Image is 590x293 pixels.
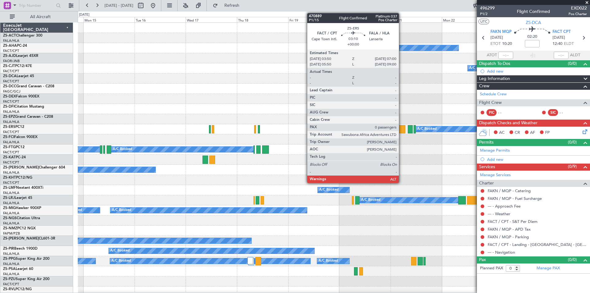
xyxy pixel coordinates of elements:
[3,176,32,180] a: ZS-KHTPC12/NG
[3,34,42,38] a: ZS-ACTChallenger 300
[488,211,510,216] a: --- - Weather
[3,160,19,165] a: FACT/CPT
[3,247,14,251] span: ZS-PIR
[110,246,130,255] div: A/C Booked
[487,157,587,162] div: Add new
[487,52,497,58] span: ATOT
[319,256,338,266] div: A/C Booked
[3,216,40,220] a: ZS-NGSCitation Ultra
[3,74,17,78] span: ZS-DCA
[79,12,89,18] div: [DATE]
[488,219,537,224] a: FACT / CPT - S&T Per Diem
[3,105,14,109] span: ZS-DFI
[3,85,54,88] a: ZS-DCCGrand Caravan - C208
[469,64,489,73] div: A/C Booked
[3,206,16,210] span: ZS-MIG
[3,125,24,129] a: ZS-ERSPC12
[3,186,43,190] a: ZS-LMFNextant 400XTi
[3,277,16,281] span: ZS-PZU
[498,110,512,115] div: - -
[3,44,27,48] a: ZS-AHAPC-24
[3,145,25,149] a: ZS-FTGPC12
[488,234,529,240] a: FAKN / MQP - Parking
[553,35,565,41] span: [DATE]
[3,150,19,155] a: FACT/CPT
[487,69,587,74] div: Add new
[478,19,489,24] button: UTC
[545,130,550,136] span: FP
[3,227,36,230] a: ZS-NMZPC12 NGX
[3,176,16,180] span: ZS-KHT
[442,17,493,22] div: Mon 22
[479,180,494,187] span: Charter
[564,41,574,47] span: ELDT
[3,130,19,134] a: FACT/CPT
[3,272,19,276] a: FALA/HLA
[568,60,577,67] span: (0/0)
[219,3,245,8] span: Refresh
[3,69,19,73] a: FACT/CPT
[480,265,503,271] label: Planned PAX
[3,85,16,88] span: ZS-DCC
[3,237,55,240] a: ZS-[PERSON_NAME]CL601-3R
[3,216,17,220] span: ZS-NGS
[319,185,339,195] div: A/C Booked
[488,196,542,201] a: FAKN / MQP - Fuel Surcharge
[553,41,562,47] span: 12:40
[3,257,16,261] span: ZS-PPG
[237,17,288,22] div: Thu 18
[3,170,19,175] a: FALA/HLA
[479,83,490,90] span: Crew
[479,75,510,82] span: Leg Information
[417,125,437,134] div: A/C Booked
[3,231,20,236] a: FAPM/PZB
[488,250,515,255] a: --- - Navigation
[3,115,15,119] span: ZS-EPZ
[3,89,20,94] a: FAGC/GCJ
[3,120,19,124] a: FALA/HLA
[3,166,65,169] a: ZS-[PERSON_NAME]Challenger 604
[515,130,520,136] span: CR
[479,164,495,171] span: Services
[391,17,442,22] div: Sun 21
[480,91,507,97] a: Schedule Crew
[3,49,19,53] a: FACT/CPT
[3,166,39,169] span: ZS-[PERSON_NAME]
[480,11,495,17] span: P1/2
[3,196,15,200] span: ZS-LRJ
[490,35,503,41] span: [DATE]
[3,237,39,240] span: ZS-[PERSON_NAME]
[7,12,67,22] button: All Aircraft
[3,135,14,139] span: ZS-FCI
[3,34,16,38] span: ZS-ACT
[3,95,16,98] span: ZS-DEX
[3,227,17,230] span: ZS-NMZ
[502,41,512,47] span: 10:20
[3,196,32,200] a: ZS-LRJLearjet 45
[210,1,247,10] button: Refresh
[135,17,186,22] div: Tue 16
[3,145,16,149] span: ZS-FTG
[3,211,19,216] a: FALA/HLA
[526,19,541,26] span: ZS-DCA
[3,251,19,256] a: FALA/HLA
[479,139,494,146] span: Permits
[553,29,571,35] span: FACT CPT
[479,256,486,263] span: Pax
[488,227,531,232] a: FAKN / MQP - APD Tax
[16,15,65,19] span: All Aircraft
[480,172,511,178] a: Manage Services
[3,156,16,159] span: ZS-KAT
[3,156,26,159] a: ZS-KATPC-24
[3,74,34,78] a: ZS-DCALearjet 45
[113,145,132,154] div: A/C Booked
[339,17,391,22] div: Sat 20
[530,130,535,136] span: AF
[568,256,577,263] span: (0/0)
[3,105,44,109] a: ZS-DFICitation Mustang
[3,64,15,68] span: ZS-CJT
[3,54,16,58] span: ZS-AJD
[517,8,550,15] div: Flight Confirmed
[3,115,53,119] a: ZS-EPZGrand Caravan - C208
[104,3,133,8] span: [DATE] - [DATE]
